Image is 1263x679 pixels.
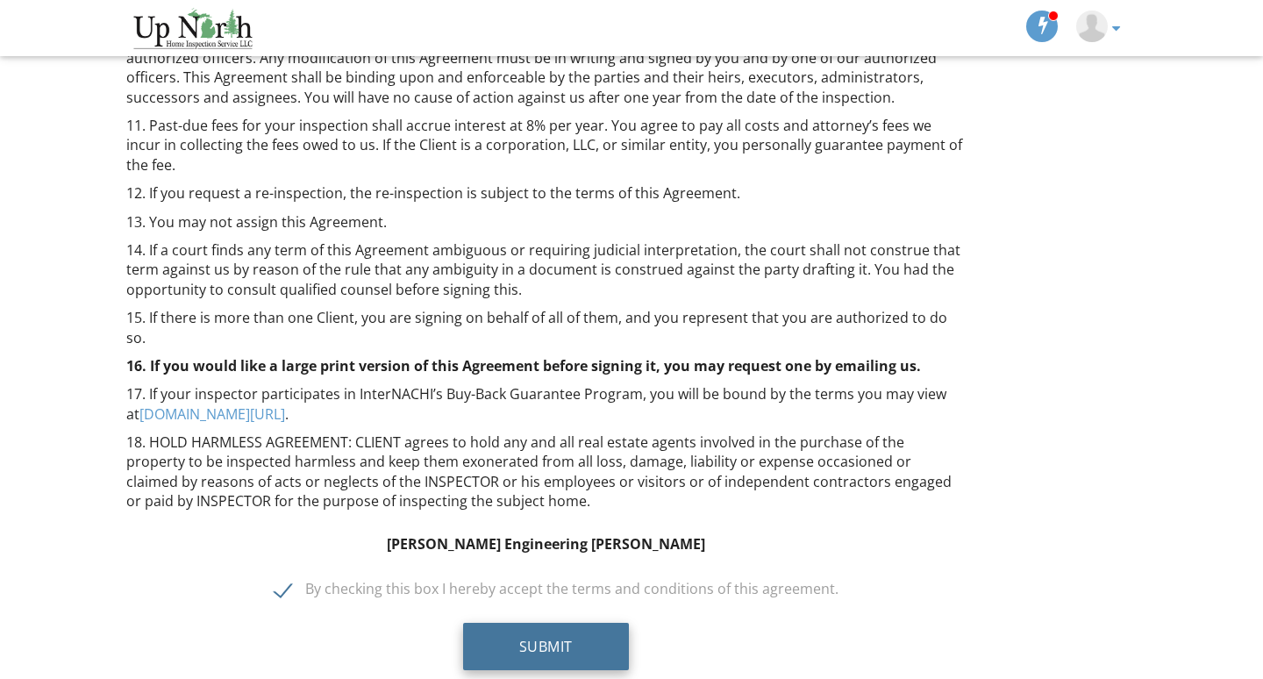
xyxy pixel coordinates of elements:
p: 16. If you would like a large print version of this Agreement before signing it, you may request ... [126,356,965,375]
button: Submit [463,623,629,670]
strong: [PERSON_NAME] Engineering [PERSON_NAME] [387,534,705,554]
p: 13. You may not assign this Agreement. [126,212,965,232]
p: 17. If your inspector participates in InterNACHI’s Buy-Back Guarantee Program, you will be bound ... [126,384,965,424]
img: Up North Home Inspection Services LLC [126,4,261,52]
a: [DOMAIN_NAME][URL] [139,404,285,424]
p: 11. Past-due fees for your inspection shall accrue interest at 8% per year. You agree to pay all ... [126,116,965,175]
p: 14. If a court finds any term of this Agreement ambiguous or requiring judicial interpretation, t... [126,240,965,299]
p: 18. HOLD HARMLESS AGREEMENT: CLIENT agrees to hold any and all real estate agents involved in the... [126,432,965,511]
label: By checking this box I hereby accept the terms and conditions of this agreement. [275,581,838,603]
p: 15. If there is more than one Client, you are signing on behalf of all of them, and you represent... [126,308,965,347]
p: 12. If you request a re-inspection, the re-inspection is subject to the terms of this Agreement. [126,183,965,203]
img: default-user-f0147aede5fd5fa78ca7ade42f37bd4542148d508eef1c3d3ea960f66861d68b.jpg [1076,11,1108,42]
